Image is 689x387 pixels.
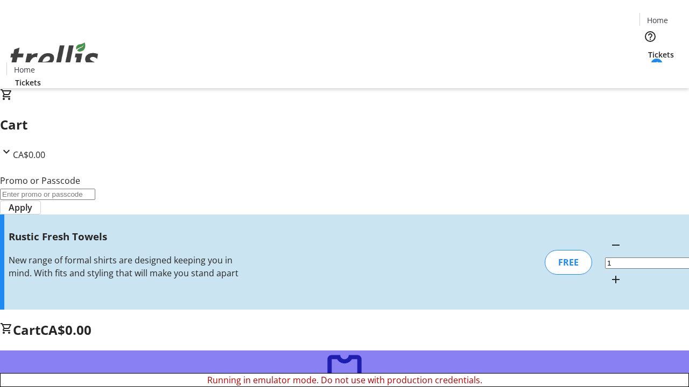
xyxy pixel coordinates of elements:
[605,269,627,290] button: Increment by one
[6,77,50,88] a: Tickets
[9,201,32,214] span: Apply
[545,250,592,275] div: FREE
[9,254,244,279] div: New range of formal shirts are designed keeping you in mind. With fits and styling that will make...
[640,15,674,26] a: Home
[647,15,668,26] span: Home
[15,77,41,88] span: Tickets
[648,49,674,60] span: Tickets
[7,64,41,75] a: Home
[9,229,244,244] h3: Rustic Fresh Towels
[13,149,45,161] span: CA$0.00
[605,234,627,256] button: Decrement by one
[40,321,92,339] span: CA$0.00
[639,49,683,60] a: Tickets
[14,64,35,75] span: Home
[6,31,102,84] img: Orient E2E Organization 2ieOetyTkR's Logo
[639,60,661,82] button: Cart
[639,26,661,47] button: Help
